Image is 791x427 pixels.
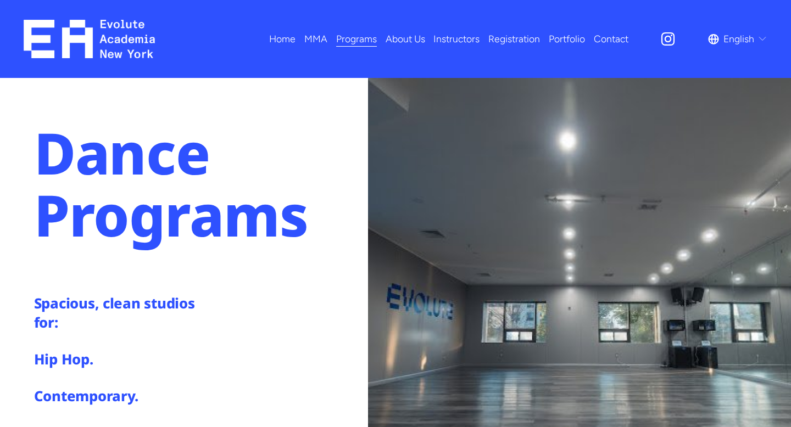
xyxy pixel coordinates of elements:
a: Instructors [433,29,480,48]
span: Programs [336,30,377,48]
div: language picker [708,29,767,48]
a: Home [269,29,296,48]
span: MMA [304,30,327,48]
a: About Us [386,29,425,48]
a: Instagram [660,31,676,47]
a: Portfolio [549,29,585,48]
a: Registration [488,29,540,48]
h4: Spacious, clean studios for: [34,294,210,332]
a: Contact [594,29,628,48]
span: English [723,30,754,48]
img: EA [24,20,155,58]
h1: Dance Programs [34,121,363,246]
h4: Hip Hop. [34,350,210,369]
h4: Contemporary. [34,386,210,406]
a: folder dropdown [336,29,377,48]
a: folder dropdown [304,29,327,48]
